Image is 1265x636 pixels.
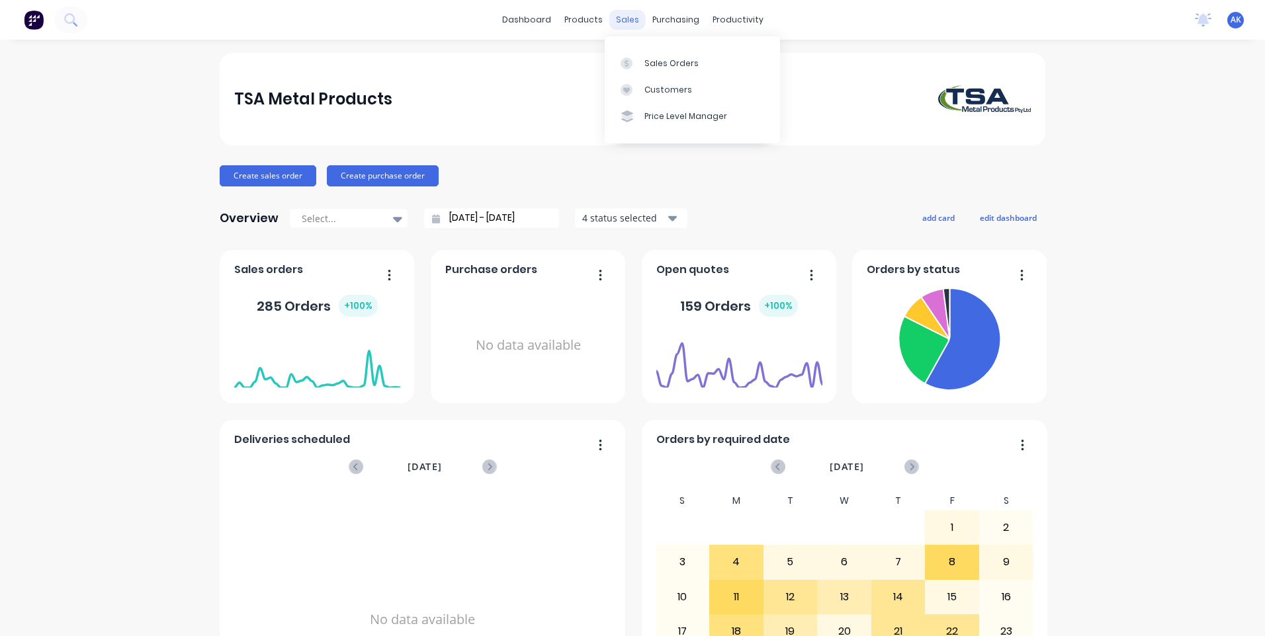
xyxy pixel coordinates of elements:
[709,491,763,510] div: M
[656,545,709,578] div: 3
[980,545,1033,578] div: 9
[558,10,609,30] div: products
[609,10,646,30] div: sales
[710,545,763,578] div: 4
[575,208,687,228] button: 4 status selected
[979,491,1033,510] div: S
[644,58,699,69] div: Sales Orders
[339,295,378,317] div: + 100 %
[818,545,871,578] div: 6
[938,85,1031,113] img: TSA Metal Products
[656,262,729,278] span: Open quotes
[656,580,709,614] div: 10
[257,295,378,317] div: 285 Orders
[710,580,763,614] div: 11
[980,511,1033,544] div: 2
[605,77,780,103] a: Customers
[980,580,1033,614] div: 16
[926,511,979,544] div: 1
[646,10,706,30] div: purchasing
[656,432,790,448] span: Orders by required date
[445,262,537,278] span: Purchase orders
[763,491,818,510] div: T
[605,103,780,130] a: Price Level Manager
[234,262,303,278] span: Sales orders
[871,491,926,510] div: T
[24,10,44,30] img: Factory
[926,545,979,578] div: 8
[830,459,864,474] span: [DATE]
[605,50,780,76] a: Sales Orders
[759,295,798,317] div: + 100 %
[644,84,692,96] div: Customers
[234,86,392,112] div: TSA Metal Products
[680,295,798,317] div: 159 Orders
[445,283,611,408] div: No data available
[872,580,925,614] div: 14
[656,491,710,510] div: S
[817,491,871,510] div: W
[327,165,439,186] button: Create purchase order
[925,491,979,510] div: F
[234,432,350,448] span: Deliveries scheduled
[867,262,960,278] span: Orders by status
[971,209,1045,226] button: edit dashboard
[644,110,727,122] div: Price Level Manager
[496,10,558,30] a: dashboard
[818,580,871,614] div: 13
[1231,14,1241,26] span: AK
[914,209,963,226] button: add card
[220,205,279,231] div: Overview
[872,545,925,578] div: 7
[408,459,442,474] span: [DATE]
[582,211,666,225] div: 4 status selected
[764,580,817,614] div: 12
[926,580,979,614] div: 15
[706,10,770,30] div: productivity
[764,545,817,578] div: 5
[220,165,316,186] button: Create sales order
